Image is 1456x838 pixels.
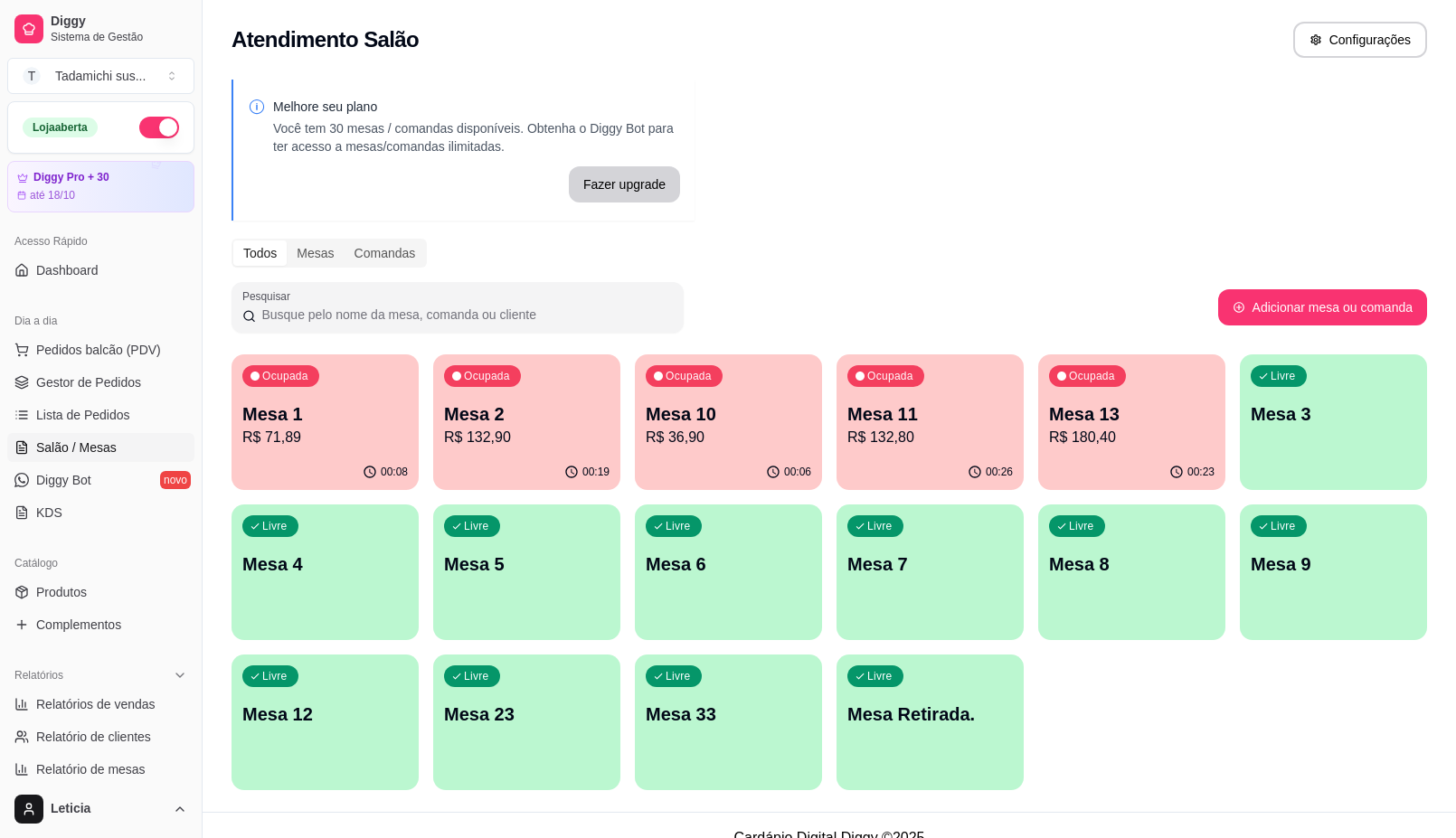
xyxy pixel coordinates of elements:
[242,551,408,577] p: Mesa 4
[582,465,610,479] p: 00:19
[7,610,194,639] a: Complementos
[33,171,109,184] article: Diggy Pro + 30
[36,471,91,489] span: Diggy Bot
[837,354,1024,490] button: OcupadaMesa 11R$ 132,8000:26
[1218,289,1427,325] button: Adicionar mesa ou comanda
[7,335,194,364] button: Pedidos balcão (PDV)
[7,498,194,527] a: KDS
[7,690,194,719] a: Relatórios de vendas
[7,306,194,335] div: Dia a dia
[381,465,408,479] p: 00:08
[30,188,75,202] article: até 18/10
[7,256,194,285] a: Dashboard
[242,401,408,427] p: Mesa 1
[433,654,620,790] button: LivreMesa 23
[837,654,1024,790] button: LivreMesa Retirada.
[646,701,811,727] p: Mesa 33
[1240,504,1427,640] button: LivreMesa 9
[139,117,179,138] button: Alterar Status
[847,551,1013,577] p: Mesa 7
[7,433,194,462] a: Salão / Mesas
[51,30,187,44] span: Sistema de Gestão
[7,368,194,397] a: Gestor de Pedidos
[55,67,146,85] div: Tadamichi sus ...
[646,401,811,427] p: Mesa 10
[7,58,194,94] button: Select a team
[23,118,98,137] div: Loja aberta
[36,760,146,778] span: Relatório de mesas
[7,755,194,784] a: Relatório de mesas
[232,654,419,790] button: LivreMesa 12
[262,519,288,533] p: Livre
[7,466,194,494] a: Diggy Botnovo
[36,695,156,713] span: Relatórios de vendas
[1271,369,1296,383] p: Livre
[444,427,610,448] p: R$ 132,90
[262,669,288,683] p: Livre
[1069,369,1115,383] p: Ocupada
[646,427,811,448] p: R$ 36,90
[51,14,187,30] span: Diggy
[867,369,913,383] p: Ocupada
[7,722,194,751] a: Relatório de clientes
[232,504,419,640] button: LivreMesa 4
[867,519,893,533] p: Livre
[464,519,489,533] p: Livre
[444,401,610,427] p: Mesa 2
[287,240,344,266] div: Mesas
[233,240,287,266] div: Todos
[7,787,194,831] button: Leticia
[1251,551,1416,577] p: Mesa 9
[666,669,691,683] p: Livre
[36,373,141,391] span: Gestor de Pedidos
[837,504,1024,640] button: LivreMesa 7
[36,406,130,424] span: Lista de Pedidos
[7,400,194,429] a: Lista de Pedidos
[464,669,489,683] p: Livre
[1251,401,1416,427] p: Mesa 3
[7,7,194,51] a: DiggySistema de Gestão
[36,728,151,746] span: Relatório de clientes
[36,341,161,359] span: Pedidos balcão (PDV)
[36,583,87,601] span: Produtos
[646,551,811,577] p: Mesa 6
[1049,551,1215,577] p: Mesa 8
[1187,465,1215,479] p: 00:23
[345,240,426,266] div: Comandas
[7,549,194,578] div: Catálogo
[666,519,691,533] p: Livre
[1271,519,1296,533] p: Livre
[273,98,680,116] p: Melhore seu plano
[847,427,1013,448] p: R$ 132,80
[242,427,408,448] p: R$ 71,89
[986,465,1013,479] p: 00:26
[51,801,165,817] span: Leticia
[444,551,610,577] p: Mesa 5
[847,701,1013,727] p: Mesa Retirada.
[464,369,510,383] p: Ocupada
[23,67,41,85] span: T
[433,354,620,490] button: OcupadaMesa 2R$ 132,9000:19
[273,119,680,155] p: Você tem 30 mesas / comandas disponíveis. Obtenha o Diggy Bot para ter acesso a mesas/comandas il...
[242,701,408,727] p: Mesa 12
[262,369,308,383] p: Ocupada
[7,161,194,212] a: Diggy Pro + 30até 18/10
[7,227,194,256] div: Acesso Rápido
[1069,519,1094,533] p: Livre
[232,354,419,490] button: OcupadaMesa 1R$ 71,8900:08
[847,401,1013,427] p: Mesa 11
[36,504,62,522] span: KDS
[569,166,680,202] button: Fazer upgrade
[36,438,117,457] span: Salão / Mesas
[433,504,620,640] button: LivreMesa 5
[14,668,63,683] span: Relatórios
[1049,401,1215,427] p: Mesa 13
[1038,354,1225,490] button: OcupadaMesa 13R$ 180,4000:23
[444,701,610,727] p: Mesa 23
[1293,22,1427,58] button: Configurações
[635,654,822,790] button: LivreMesa 33
[242,288,297,304] label: Pesquisar
[36,616,121,634] span: Complementos
[1038,504,1225,640] button: LivreMesa 8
